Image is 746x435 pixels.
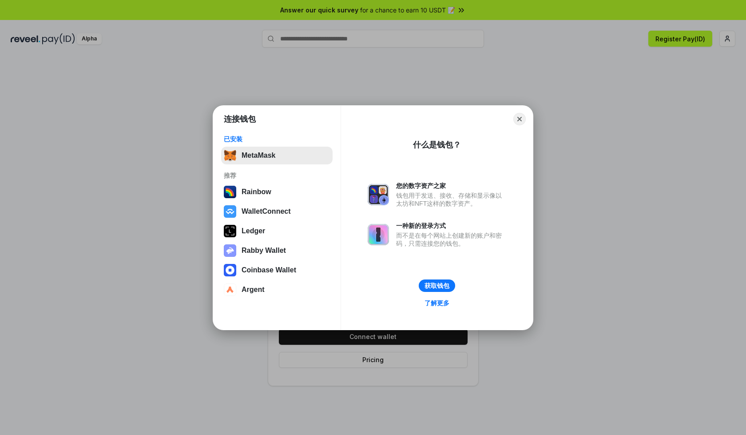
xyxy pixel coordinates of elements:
[221,242,333,259] button: Rabby Wallet
[242,188,271,196] div: Rainbow
[419,297,455,309] a: 了解更多
[224,264,236,276] img: svg+xml,%3Csvg%20width%3D%2228%22%20height%3D%2228%22%20viewBox%3D%220%200%2028%2028%22%20fill%3D...
[368,224,389,245] img: svg+xml,%3Csvg%20xmlns%3D%22http%3A%2F%2Fwww.w3.org%2F2000%2Fsvg%22%20fill%3D%22none%22%20viewBox...
[413,140,461,150] div: 什么是钱包？
[224,186,236,198] img: svg+xml,%3Csvg%20width%3D%22120%22%20height%3D%22120%22%20viewBox%3D%220%200%20120%20120%22%20fil...
[221,183,333,201] button: Rainbow
[221,147,333,164] button: MetaMask
[513,113,526,125] button: Close
[221,281,333,299] button: Argent
[419,279,455,292] button: 获取钱包
[221,222,333,240] button: Ledger
[224,205,236,218] img: svg+xml,%3Csvg%20width%3D%2228%22%20height%3D%2228%22%20viewBox%3D%220%200%2028%2028%22%20fill%3D...
[242,266,296,274] div: Coinbase Wallet
[368,184,389,205] img: svg+xml,%3Csvg%20xmlns%3D%22http%3A%2F%2Fwww.w3.org%2F2000%2Fsvg%22%20fill%3D%22none%22%20viewBox...
[224,114,256,124] h1: 连接钱包
[425,299,449,307] div: 了解更多
[242,286,265,294] div: Argent
[242,247,286,255] div: Rabby Wallet
[242,208,291,216] div: WalletConnect
[221,261,333,279] button: Coinbase Wallet
[242,227,265,235] div: Ledger
[221,203,333,220] button: WalletConnect
[396,222,506,230] div: 一种新的登录方式
[224,283,236,296] img: svg+xml,%3Csvg%20width%3D%2228%22%20height%3D%2228%22%20viewBox%3D%220%200%2028%2028%22%20fill%3D...
[396,231,506,247] div: 而不是在每个网站上创建新的账户和密码，只需连接您的钱包。
[396,182,506,190] div: 您的数字资产之家
[224,135,330,143] div: 已安装
[242,152,275,160] div: MetaMask
[224,225,236,237] img: svg+xml,%3Csvg%20xmlns%3D%22http%3A%2F%2Fwww.w3.org%2F2000%2Fsvg%22%20width%3D%2228%22%20height%3...
[396,192,506,208] div: 钱包用于发送、接收、存储和显示像以太坊和NFT这样的数字资产。
[224,244,236,257] img: svg+xml,%3Csvg%20xmlns%3D%22http%3A%2F%2Fwww.w3.org%2F2000%2Fsvg%22%20fill%3D%22none%22%20viewBox...
[224,149,236,162] img: svg+xml,%3Csvg%20fill%3D%22none%22%20height%3D%2233%22%20viewBox%3D%220%200%2035%2033%22%20width%...
[224,172,330,180] div: 推荐
[425,282,449,290] div: 获取钱包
